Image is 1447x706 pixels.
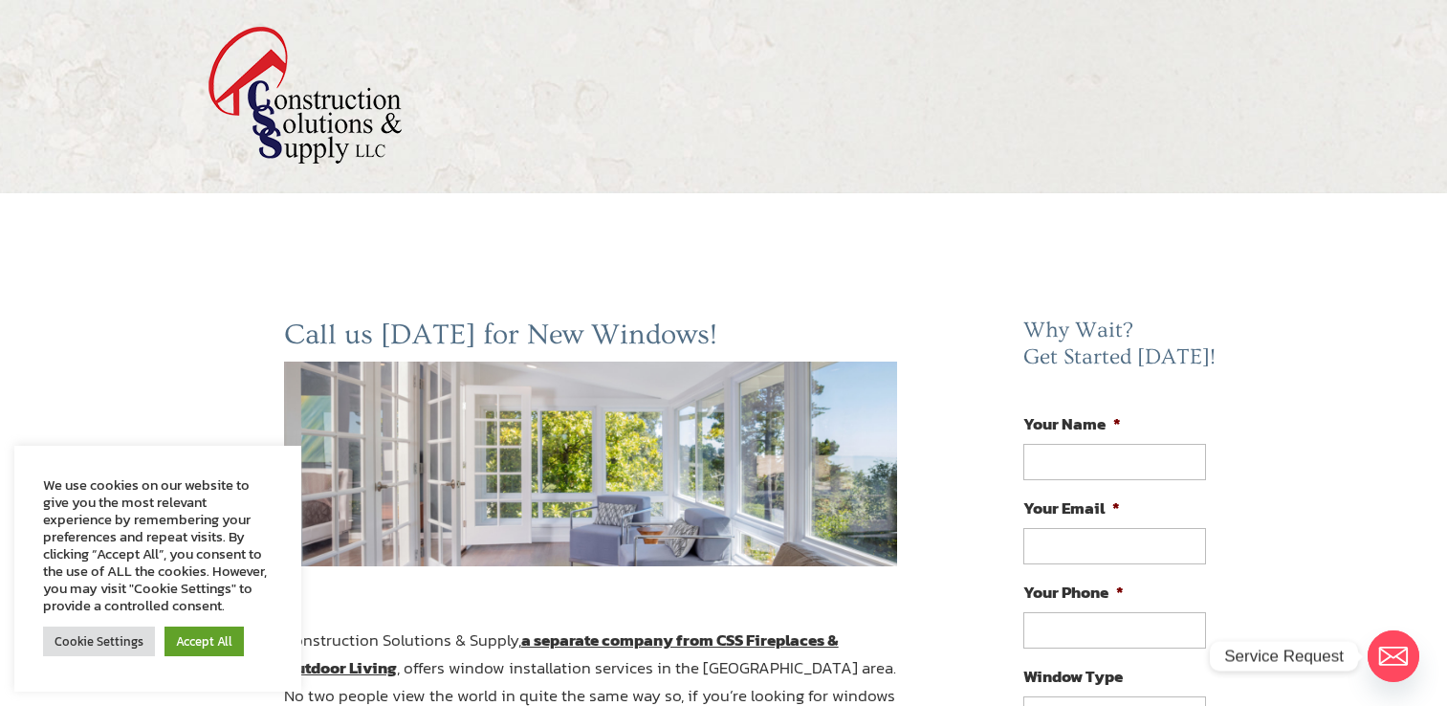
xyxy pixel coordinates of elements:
div: We use cookies on our website to give you the most relevant experience by remembering your prefer... [43,476,273,614]
h2: Why Wait? Get Started [DATE]! [1023,318,1220,380]
label: Your Phone [1023,582,1124,603]
a: Cookie Settings [43,627,155,656]
label: Your Name [1023,413,1121,434]
a: Accept All [164,627,244,656]
strong: a separate company from CSS Fireplaces & Outdoor Living [284,628,839,680]
label: Window Type [1023,666,1123,687]
img: windows-jacksonville-fl-ormond-beach-fl-construction-solutions [284,362,898,566]
label: Your Email [1023,497,1120,518]
img: logo [208,26,403,165]
h2: Call us [DATE] for New Windows! [284,318,898,362]
a: Email [1368,630,1419,682]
